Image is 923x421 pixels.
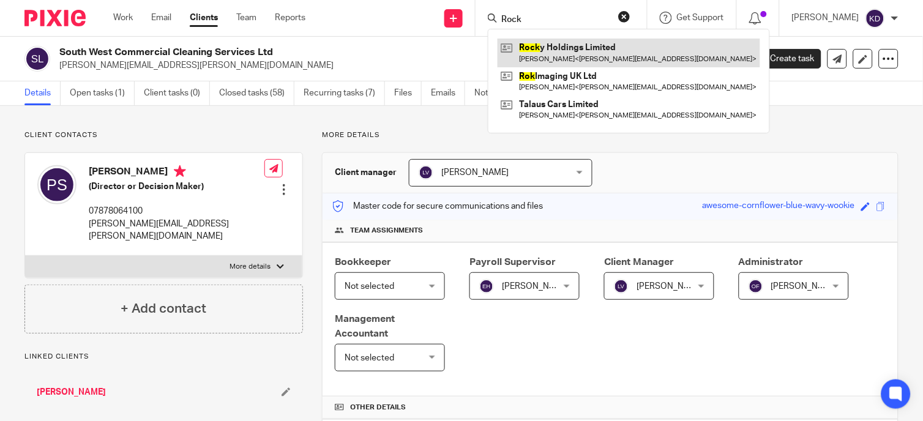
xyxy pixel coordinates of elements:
[190,12,218,24] a: Clients
[474,81,519,105] a: Notes (2)
[345,282,394,291] span: Not selected
[335,314,395,338] span: Management Accountant
[750,49,821,69] a: Create task
[219,81,294,105] a: Closed tasks (58)
[322,130,899,140] p: More details
[618,10,630,23] button: Clear
[89,181,264,193] h5: (Director or Decision Maker)
[59,59,732,72] p: [PERSON_NAME][EMAIL_ADDRESS][PERSON_NAME][DOMAIN_NAME]
[479,279,494,294] img: svg%3E
[59,46,597,59] h2: South West Commercial Cleaning Services Ltd
[121,299,207,318] h4: + Add contact
[230,262,271,272] p: More details
[350,403,406,412] span: Other details
[677,13,724,22] span: Get Support
[335,166,397,179] h3: Client manager
[24,10,86,26] img: Pixie
[637,282,704,291] span: [PERSON_NAME]
[37,386,106,398] a: [PERSON_NAME]
[174,165,186,177] i: Primary
[24,81,61,105] a: Details
[89,205,264,217] p: 07878064100
[335,257,391,267] span: Bookkeeper
[24,352,303,362] p: Linked clients
[419,165,433,180] img: svg%3E
[275,12,305,24] a: Reports
[500,15,610,26] input: Search
[304,81,385,105] a: Recurring tasks (7)
[345,354,394,362] span: Not selected
[614,279,629,294] img: svg%3E
[24,46,50,72] img: svg%3E
[37,165,77,204] img: svg%3E
[332,200,543,212] p: Master code for secure communications and files
[431,81,465,105] a: Emails
[502,282,569,291] span: [PERSON_NAME]
[151,12,171,24] a: Email
[394,81,422,105] a: Files
[441,168,509,177] span: [PERSON_NAME]
[144,81,210,105] a: Client tasks (0)
[703,199,855,214] div: awesome-cornflower-blue-wavy-wookie
[792,12,859,24] p: [PERSON_NAME]
[739,257,804,267] span: Administrator
[749,279,763,294] img: svg%3E
[89,218,264,243] p: [PERSON_NAME][EMAIL_ADDRESS][PERSON_NAME][DOMAIN_NAME]
[236,12,256,24] a: Team
[771,282,839,291] span: [PERSON_NAME]
[70,81,135,105] a: Open tasks (1)
[350,226,423,236] span: Team assignments
[469,257,556,267] span: Payroll Supervisor
[604,257,674,267] span: Client Manager
[24,130,303,140] p: Client contacts
[113,12,133,24] a: Work
[865,9,885,28] img: svg%3E
[89,165,264,181] h4: [PERSON_NAME]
